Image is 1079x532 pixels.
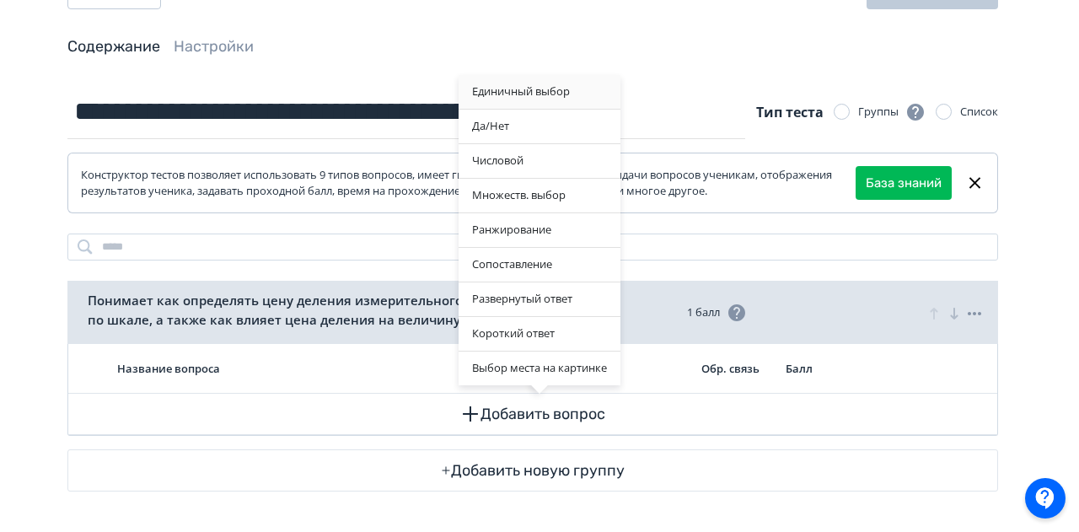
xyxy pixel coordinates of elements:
div: Множеств. выбор [459,179,620,212]
div: Сопоставление [459,248,620,282]
div: Ранжирование [459,213,620,247]
div: Короткий ответ [459,317,620,351]
div: Выбор места на картинке [459,352,620,385]
div: Числовой [459,144,620,178]
div: Да/Нет [459,110,620,143]
div: Единичный выбор [459,75,620,109]
div: Развернутый ответ [459,282,620,316]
